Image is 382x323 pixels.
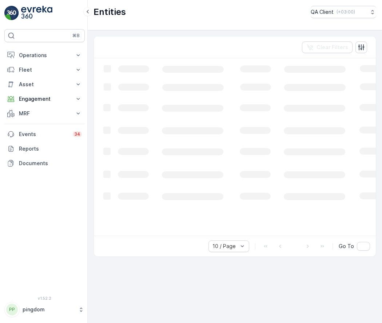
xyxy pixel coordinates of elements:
[23,306,75,313] p: pingdom
[4,156,85,171] a: Documents
[21,6,52,20] img: logo_light-DOdMpM7g.png
[74,131,80,137] p: 34
[19,66,70,73] p: Fleet
[339,243,354,250] span: Go To
[19,145,82,152] p: Reports
[72,33,80,39] p: ⌘B
[19,160,82,167] p: Documents
[4,302,85,317] button: PPpingdom
[19,81,70,88] p: Asset
[4,63,85,77] button: Fleet
[4,6,19,20] img: logo
[4,141,85,156] a: Reports
[93,6,126,18] p: Entities
[19,52,70,59] p: Operations
[4,106,85,121] button: MRF
[19,131,68,138] p: Events
[317,44,348,51] p: Clear Filters
[4,127,85,141] a: Events34
[6,304,18,315] div: PP
[19,110,70,117] p: MRF
[302,41,353,53] button: Clear Filters
[4,48,85,63] button: Operations
[4,92,85,106] button: Engagement
[19,95,70,103] p: Engagement
[4,77,85,92] button: Asset
[4,296,85,300] span: v 1.52.2
[311,8,334,16] p: QA Client
[337,9,355,15] p: ( +03:00 )
[311,6,376,18] button: QA Client(+03:00)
